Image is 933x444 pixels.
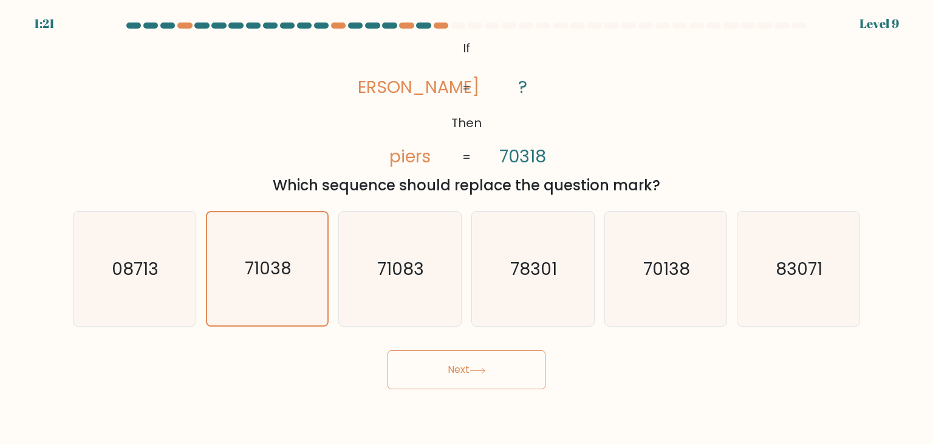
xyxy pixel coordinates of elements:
[643,257,690,281] text: 70138
[245,257,292,281] text: 71038
[463,40,470,57] tspan: If
[34,15,55,33] div: 1:21
[378,257,425,281] text: 71083
[112,257,159,281] text: 08713
[511,257,558,281] text: 78301
[390,144,431,168] tspan: piers
[388,350,545,389] button: Next
[462,79,471,96] tspan: =
[462,148,471,165] tspan: =
[451,114,482,131] tspan: Then
[499,144,546,168] tspan: 70318
[341,75,480,99] tspan: [PERSON_NAME]
[776,257,823,281] text: 83071
[860,15,899,33] div: Level 9
[358,36,575,170] svg: @import url('[URL][DOMAIN_NAME]);
[80,175,853,196] div: Which sequence should replace the question mark?
[518,75,527,99] tspan: ?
